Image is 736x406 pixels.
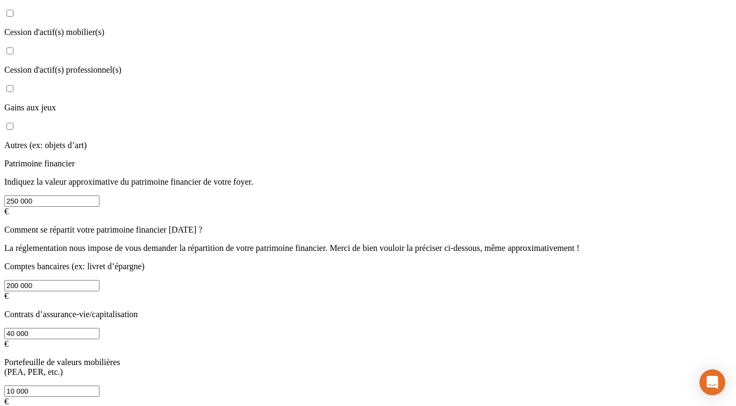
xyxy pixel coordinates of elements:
[699,369,725,395] div: Ouvrir le Messenger Intercom
[4,291,9,300] span: €
[4,177,732,187] p: Indiquez la valeur approximative du patrimoine financier de votre foyer.
[4,159,732,169] p: Patrimoine financier
[4,207,9,216] span: €
[4,225,732,235] p: Comment se répartit votre patrimoine financier [DATE] ?
[4,65,732,75] p: Cession d'actif(s) professionnel(s)
[4,27,732,37] p: Cession d'actif(s) mobilier(s)
[4,339,9,348] span: €
[4,367,63,376] span: (PEA, PER, etc.)
[4,310,732,319] p: Contrats d’assurance-vie/capitalisation
[4,103,732,113] p: Gains aux jeux
[4,262,732,271] p: Comptes bancaires (ex: livret d’épargne)
[4,358,120,367] span: Portefeuille de valeurs mobilières
[4,397,9,406] span: €
[4,141,732,150] p: Autres (ex: objets d’art)
[4,243,732,253] p: La réglementation nous impose de vous demander la répartition de votre patrimoine financier. Merc...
